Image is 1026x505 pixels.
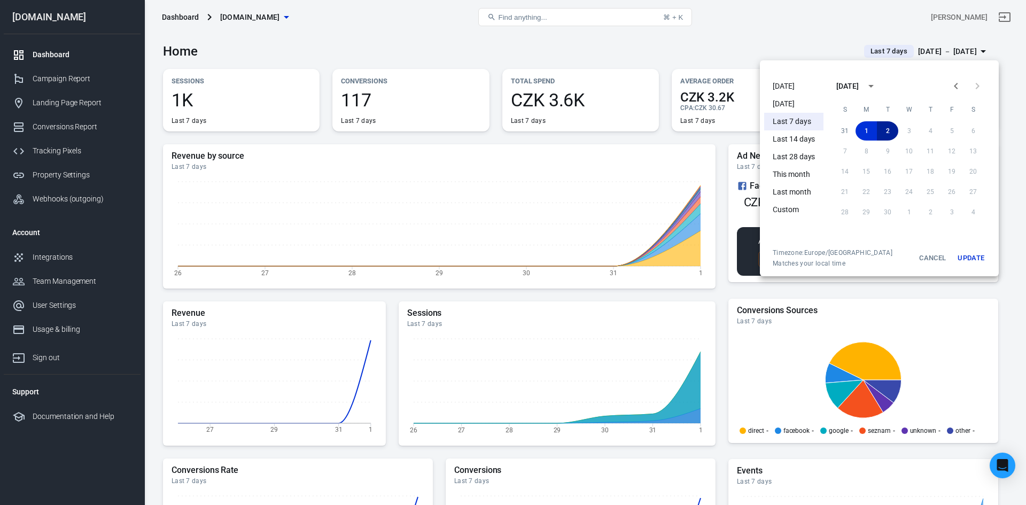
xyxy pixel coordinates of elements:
[877,121,898,141] button: 2
[915,248,950,268] button: Cancel
[954,248,988,268] button: Update
[990,453,1015,478] div: Open Intercom Messenger
[834,121,856,141] button: 31
[856,121,877,141] button: 1
[764,183,823,201] li: Last month
[945,75,967,97] button: Previous month
[921,99,940,120] span: Thursday
[773,259,892,268] span: Matches your local time
[764,201,823,219] li: Custom
[773,248,892,257] div: Timezone: Europe/[GEOGRAPHIC_DATA]
[764,148,823,166] li: Last 28 days
[835,99,854,120] span: Sunday
[836,81,859,92] div: [DATE]
[764,77,823,95] li: [DATE]
[764,130,823,148] li: Last 14 days
[942,99,961,120] span: Friday
[878,99,897,120] span: Tuesday
[899,99,919,120] span: Wednesday
[963,99,983,120] span: Saturday
[764,166,823,183] li: This month
[862,77,880,95] button: calendar view is open, switch to year view
[764,95,823,113] li: [DATE]
[764,113,823,130] li: Last 7 days
[857,99,876,120] span: Monday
